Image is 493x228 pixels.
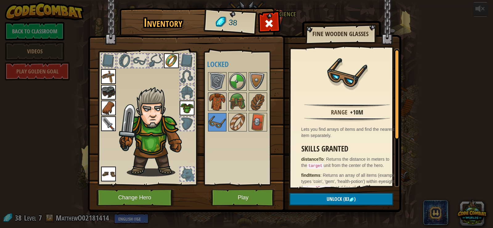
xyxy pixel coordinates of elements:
img: portrait.png [101,167,116,181]
img: portrait.png [164,53,179,68]
strong: findItems [301,173,320,178]
button: Play [211,189,275,206]
img: portrait.png [209,73,226,90]
span: Returns an array of all items (example types 'coin', 'gem', 'health-potion') within eyesight ( m ... [301,173,396,190]
strong: distanceTo [301,157,324,162]
img: portrait.png [229,93,246,110]
span: ) [354,196,356,202]
img: portrait.png [327,53,367,93]
h1: Inventory [124,16,202,29]
img: portrait.png [209,93,226,110]
button: Change Hero [96,189,175,206]
img: portrait.png [249,93,267,110]
div: Range [331,108,348,117]
img: portrait.png [101,101,116,115]
span: Unlock [327,196,342,202]
code: visualRange [303,185,331,191]
span: : [320,173,323,178]
h3: Skills Granted [301,145,396,153]
img: hr.png [304,117,390,121]
img: portrait.png [101,69,116,84]
h2: Fine Wooden Glasses [312,31,369,37]
button: Unlock(83) [289,193,393,205]
img: portrait.png [229,114,246,131]
img: portrait.png [229,73,246,90]
span: 38 [228,17,238,29]
div: Lets you find arrays of items and find the nearest item separately. [301,126,396,139]
code: target [307,163,324,169]
div: +10m [350,108,363,117]
img: hair_m2.png [116,87,192,176]
img: portrait.png [249,114,267,131]
img: portrait.png [180,101,194,115]
span: (83 [342,196,349,202]
span: Returns the distance in meters to the unit from the center of the hero. [301,157,389,168]
img: portrait.png [249,73,267,90]
img: gem.png [349,197,354,202]
img: portrait.png [101,85,116,100]
img: portrait.png [209,114,226,131]
img: portrait.png [101,116,116,131]
span: : [324,157,326,162]
img: hr.png [304,104,390,108]
h4: Locked [207,60,284,68]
